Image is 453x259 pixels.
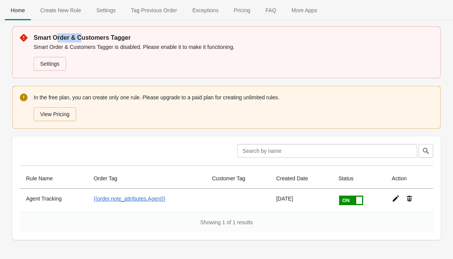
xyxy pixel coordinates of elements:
[3,0,32,20] button: Home
[237,144,417,158] input: Search by name
[34,43,433,51] p: Smart Order & Customers Tagger is disabled. Please enable it to make it functioning.
[34,57,66,71] a: Settings
[34,93,433,122] div: In the free plan, you can create only one rule. Please upgrade to a paid plan for creating unlimi...
[186,3,224,17] span: Exceptions
[285,3,323,17] span: More Apps
[94,196,166,202] a: {{order.note_attributes.Agent}}
[259,3,282,17] span: FAQ
[20,168,88,189] th: Rule Name
[20,212,433,232] div: Showing 1 of 1 results
[34,3,87,17] span: Create New Rule
[270,168,332,189] th: Created Date
[270,189,332,212] td: [DATE]
[206,168,270,189] th: Customer Tag
[332,168,386,189] th: Status
[5,3,31,17] span: Home
[90,3,122,17] span: Settings
[228,3,257,17] span: Pricing
[34,107,76,121] button: View Pricing
[32,0,89,20] button: Create_New_Rule
[386,168,433,189] th: Action
[88,168,206,189] th: Order Tag
[89,0,123,20] button: Settings
[20,189,88,212] th: Agent Tracking
[34,33,433,42] p: Smart Order & Customers Tagger
[125,3,183,17] span: Tag Previous Order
